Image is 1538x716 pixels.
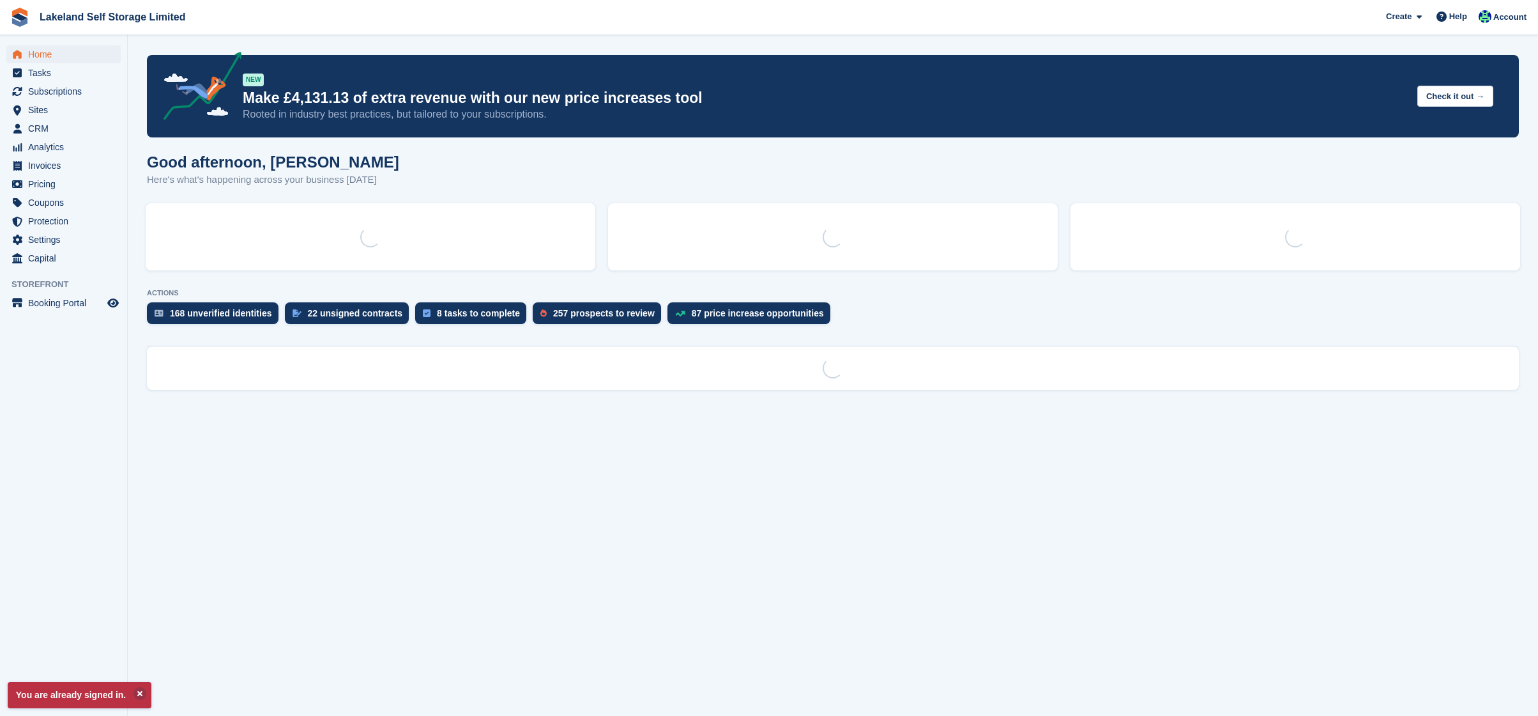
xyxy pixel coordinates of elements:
img: task-75834270c22a3079a89374b754ae025e5fb1db73e45f91037f5363f120a921f8.svg [423,309,430,317]
p: Rooted in industry best practices, but tailored to your subscriptions. [243,107,1407,121]
a: menu [6,249,121,267]
a: menu [6,157,121,175]
a: menu [6,212,121,230]
a: 8 tasks to complete [415,302,533,331]
span: Settings [28,231,105,249]
span: Account [1493,11,1527,24]
div: 87 price increase opportunities [692,308,824,318]
span: Subscriptions [28,82,105,100]
a: menu [6,82,121,100]
div: 168 unverified identities [170,308,272,318]
span: Coupons [28,194,105,212]
button: Check it out → [1417,86,1493,107]
div: 8 tasks to complete [437,308,520,318]
a: menu [6,64,121,82]
p: Here's what's happening across your business [DATE] [147,173,399,187]
a: 22 unsigned contracts [285,302,416,331]
span: Tasks [28,64,105,82]
span: Home [28,45,105,63]
span: Capital [28,249,105,267]
p: You are already signed in. [8,682,151,708]
a: menu [6,138,121,156]
a: menu [6,120,121,137]
a: menu [6,45,121,63]
a: 168 unverified identities [147,302,285,331]
img: Steve Aynsley [1479,10,1491,23]
p: Make £4,131.13 of extra revenue with our new price increases tool [243,89,1407,107]
a: menu [6,194,121,212]
img: verify_identity-adf6edd0f0f0b5bbfe63781bf79b02c33cf7c696d77639b501bdc392416b5a36.svg [155,309,164,317]
a: menu [6,175,121,193]
a: menu [6,294,121,312]
img: price-adjustments-announcement-icon-8257ccfd72463d97f412b2fc003d46551f7dbcb40ab6d574587a9cd5c0d94... [153,52,242,125]
a: Preview store [105,295,121,311]
img: price_increase_opportunities-93ffe204e8149a01c8c9dc8f82e8f89637d9d84a8eef4429ea346261dce0b2c0.svg [675,311,685,316]
a: menu [6,101,121,119]
div: NEW [243,74,264,86]
p: ACTIONS [147,289,1519,297]
img: contract_signature_icon-13c848040528278c33f63329250d36e43548de30e8caae1d1a13099fd9432cc5.svg [293,309,301,317]
h1: Good afternoon, [PERSON_NAME] [147,153,399,171]
span: CRM [28,120,105,137]
span: Sites [28,101,105,119]
span: Pricing [28,175,105,193]
a: Lakeland Self Storage Limited [34,6,191,27]
span: Create [1386,10,1412,23]
span: Protection [28,212,105,230]
a: menu [6,231,121,249]
img: prospect-51fa495bee0391a8d652442698ab0144808aea92771e9ea1ae160a38d050c398.svg [540,309,547,317]
span: Analytics [28,138,105,156]
div: 257 prospects to review [553,308,655,318]
a: 257 prospects to review [533,302,667,331]
img: stora-icon-8386f47178a22dfd0bd8f6a31ec36ba5ce8667c1dd55bd0f319d3a0aa187defe.svg [10,8,29,27]
span: Invoices [28,157,105,175]
span: Booking Portal [28,294,105,312]
div: 22 unsigned contracts [308,308,403,318]
span: Help [1449,10,1467,23]
a: 87 price increase opportunities [667,302,837,331]
span: Storefront [11,278,127,291]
